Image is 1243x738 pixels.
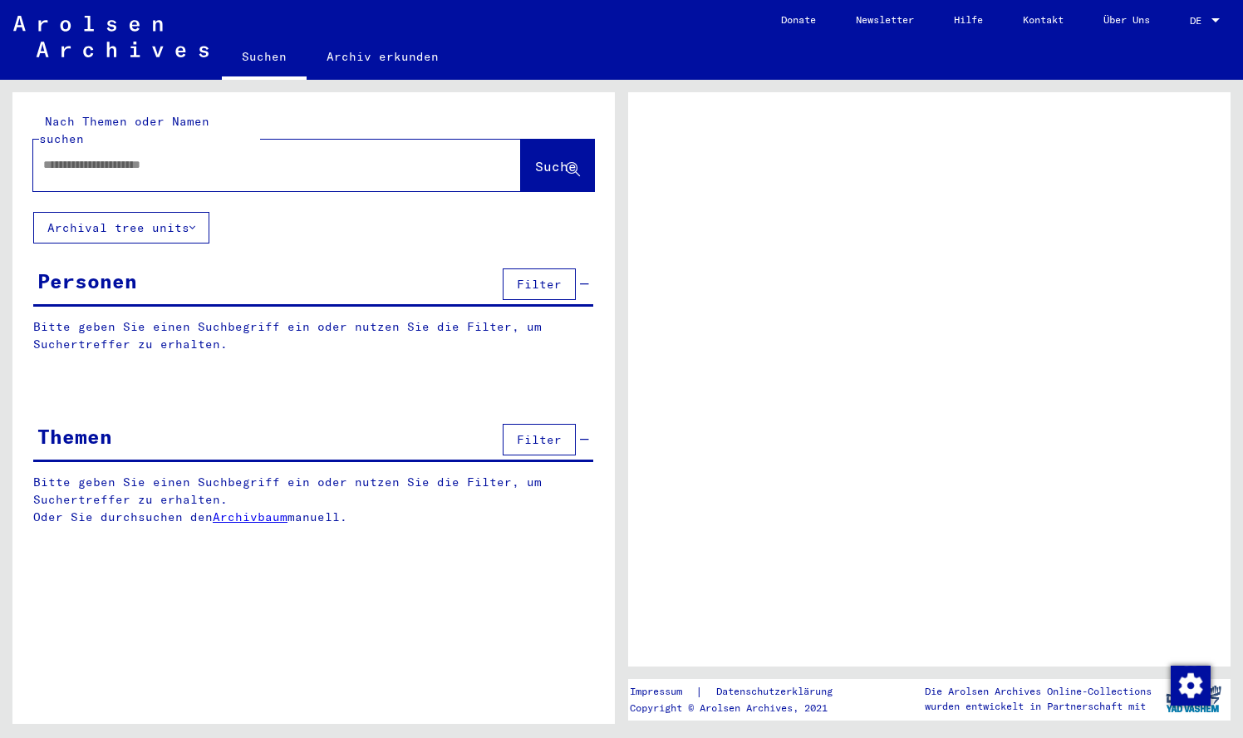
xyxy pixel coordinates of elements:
[1171,666,1211,706] img: Zustimmung ändern
[1162,678,1225,720] img: yv_logo.png
[213,509,287,524] a: Archivbaum
[925,684,1152,699] p: Die Arolsen Archives Online-Collections
[33,212,209,244] button: Archival tree units
[535,158,577,175] span: Suche
[37,266,137,296] div: Personen
[39,114,209,146] mat-label: Nach Themen oder Namen suchen
[33,474,594,526] p: Bitte geben Sie einen Suchbegriff ein oder nutzen Sie die Filter, um Suchertreffer zu erhalten. O...
[521,140,594,191] button: Suche
[222,37,307,80] a: Suchen
[703,683,852,701] a: Datenschutzerklärung
[517,277,562,292] span: Filter
[1190,15,1208,27] span: DE
[517,432,562,447] span: Filter
[630,683,695,701] a: Impressum
[630,701,852,716] p: Copyright © Arolsen Archives, 2021
[503,268,576,300] button: Filter
[37,421,112,451] div: Themen
[925,699,1152,714] p: wurden entwickelt in Partnerschaft mit
[307,37,459,76] a: Archiv erkunden
[503,424,576,455] button: Filter
[630,683,852,701] div: |
[33,318,593,353] p: Bitte geben Sie einen Suchbegriff ein oder nutzen Sie die Filter, um Suchertreffer zu erhalten.
[13,16,209,57] img: Arolsen_neg.svg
